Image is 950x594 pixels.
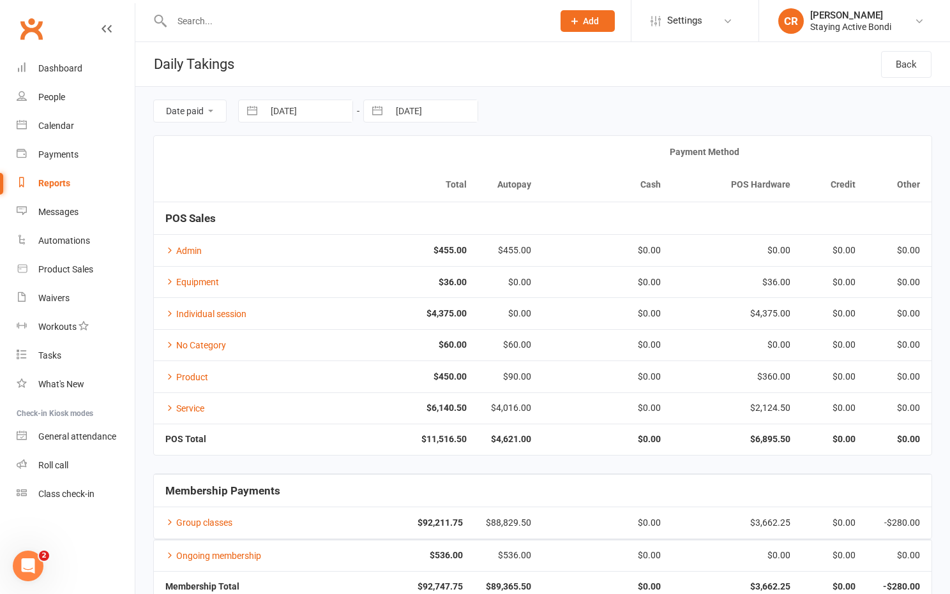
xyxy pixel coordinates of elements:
div: $90.00 [490,372,531,382]
div: $0.00 [554,340,661,350]
iframe: Intercom live chat [13,551,43,581]
h5: Membership Payments [165,485,920,497]
a: Ongoing membership [165,551,261,561]
strong: Membership Total [165,581,239,591]
div: $60.00 [490,340,531,350]
span: Add [583,16,599,26]
div: $88,829.50 [486,518,531,528]
strong: $89,365.50 [486,582,531,591]
div: Other [878,180,920,189]
div: $0.00 [813,551,855,560]
div: $0.00 [878,372,920,382]
strong: $536.00 [356,551,463,560]
div: $0.00 [813,518,855,528]
strong: $92,211.75 [356,518,463,528]
a: Service [165,403,204,413]
div: POS Hardware [684,180,790,189]
a: Workouts [17,313,135,341]
div: $0.00 [490,278,531,287]
div: $0.00 [813,246,855,255]
div: Autopay [490,180,531,189]
a: Admin [165,246,202,256]
a: Group classes [165,517,232,528]
div: General attendance [38,431,116,442]
a: Messages [17,198,135,226]
strong: $6,895.50 [684,434,790,444]
div: $0.00 [554,403,661,413]
div: -$280.00 [878,518,920,528]
strong: -$280.00 [878,582,920,591]
div: Waivers [38,293,70,303]
div: $36.00 [684,278,790,287]
a: Reports [17,169,135,198]
div: Tasks [38,350,61,360]
div: $0.00 [878,403,920,413]
strong: $0.00 [554,582,661,591]
div: $360.00 [684,372,790,382]
h5: POS Sales [165,212,920,225]
a: Product Sales [17,255,135,284]
span: Settings [667,6,702,35]
a: Calendar [17,112,135,140]
span: 2 [39,551,49,561]
div: $0.00 [554,246,661,255]
input: From [264,100,352,122]
strong: $450.00 [360,372,467,382]
div: $0.00 [490,309,531,318]
div: $3,662.25 [684,518,790,528]
div: People [38,92,65,102]
div: $0.00 [878,340,920,350]
h1: Daily Takings [135,42,234,86]
a: Payments [17,140,135,169]
div: CR [778,8,804,34]
a: No Category [165,340,226,350]
strong: POS Total [165,434,206,444]
a: General attendance kiosk mode [17,422,135,451]
div: $0.00 [684,551,790,560]
div: Dashboard [38,63,82,73]
div: Class check-in [38,489,94,499]
div: Payment Method [490,147,920,157]
strong: $0.00 [554,434,661,444]
input: To [389,100,478,122]
a: What's New [17,370,135,399]
strong: $0.00 [878,434,920,444]
a: Automations [17,226,135,255]
a: Class kiosk mode [17,480,135,509]
div: [PERSON_NAME] [810,10,891,21]
a: Equipment [165,277,219,287]
a: Waivers [17,284,135,313]
strong: $60.00 [360,340,467,350]
strong: $92,747.75 [356,582,463,591]
strong: $0.00 [813,582,855,591]
div: Workouts [38,322,77,332]
div: Credit [813,180,855,189]
div: $0.00 [554,309,661,318]
div: $0.00 [554,278,661,287]
div: Calendar [38,121,74,131]
div: Cash [554,180,661,189]
a: Tasks [17,341,135,370]
div: $0.00 [878,309,920,318]
div: $0.00 [684,246,790,255]
div: $2,124.50 [684,403,790,413]
div: $0.00 [813,372,855,382]
a: People [17,83,135,112]
div: Reports [38,178,70,188]
strong: $4,621.00 [490,434,531,444]
div: $0.00 [878,551,920,560]
div: Messages [38,207,79,217]
a: Clubworx [15,13,47,45]
div: $455.00 [490,246,531,255]
strong: $0.00 [813,434,855,444]
div: Total [360,180,467,189]
div: $0.00 [878,278,920,287]
div: $536.00 [486,551,531,560]
div: $4,016.00 [490,403,531,413]
strong: $3,662.25 [684,582,790,591]
strong: $36.00 [360,278,467,287]
strong: $455.00 [360,246,467,255]
a: Individual session [165,309,246,319]
a: Dashboard [17,54,135,83]
div: Automations [38,235,90,246]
